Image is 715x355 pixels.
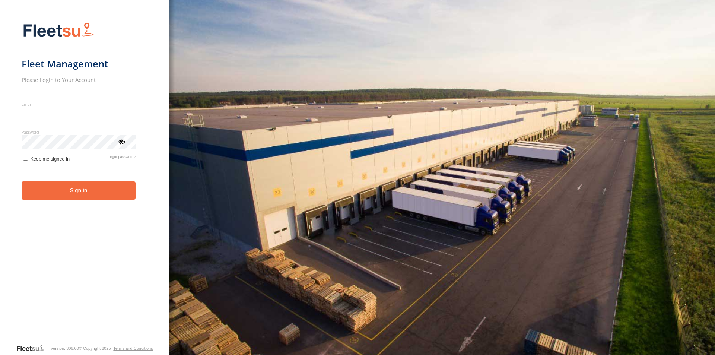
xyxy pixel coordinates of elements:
[22,101,136,107] label: Email
[79,346,153,351] div: © Copyright 2025 -
[107,155,136,162] a: Forgot password?
[16,345,50,352] a: Visit our Website
[23,156,28,161] input: Keep me signed in
[22,18,148,344] form: main
[118,137,125,145] div: ViewPassword
[113,346,153,351] a: Terms and Conditions
[22,181,136,200] button: Sign in
[50,346,79,351] div: Version: 306.00
[22,129,136,135] label: Password
[22,76,136,83] h2: Please Login to Your Account
[22,21,96,40] img: Fleetsu
[30,156,70,162] span: Keep me signed in
[22,58,136,70] h1: Fleet Management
